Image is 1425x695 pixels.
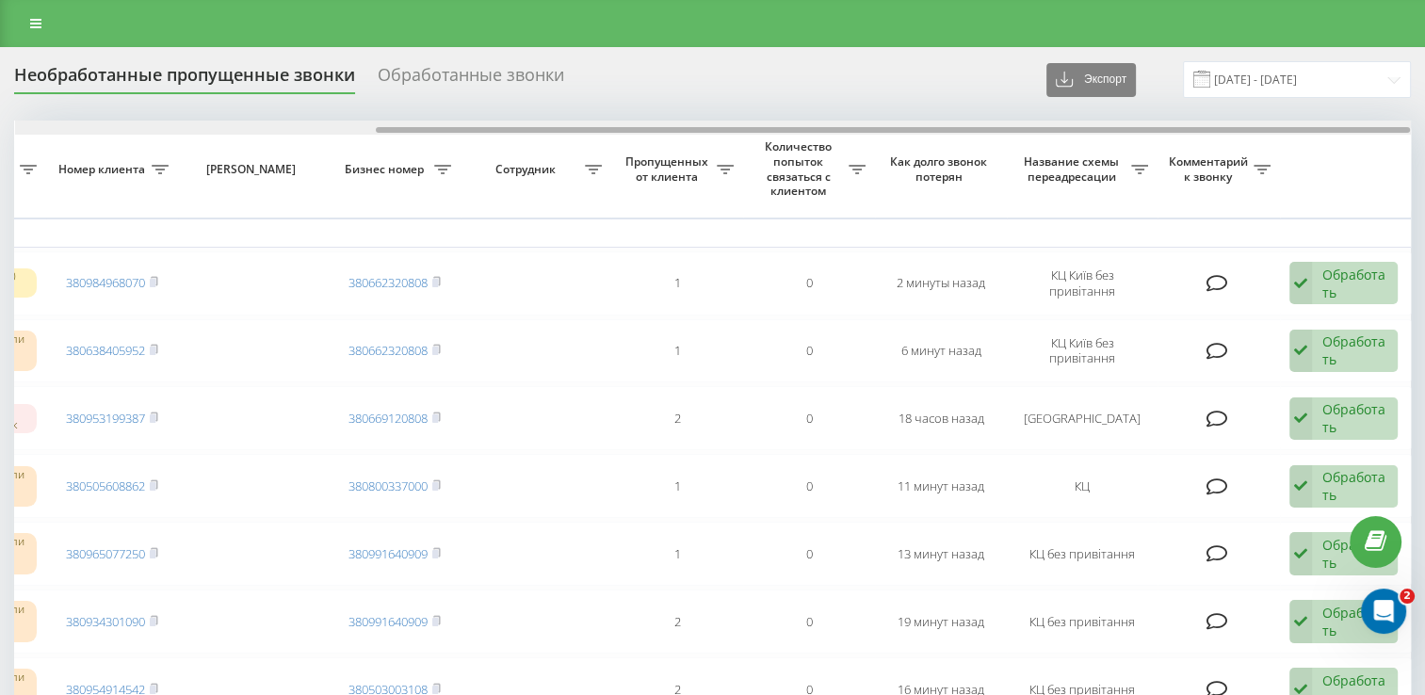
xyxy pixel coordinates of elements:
td: КЦ Київ без привітання [1007,319,1158,383]
span: Пропущенных от клиента [621,154,717,184]
td: 2 [611,590,743,654]
span: Название схемы переадресации [1016,154,1131,184]
td: 11 минут назад [875,454,1007,518]
div: Обработать [1322,536,1387,572]
td: 6 минут назад [875,319,1007,383]
td: 0 [743,454,875,518]
button: Экспорт [1046,63,1136,97]
td: КЦ Київ без привітання [1007,251,1158,315]
div: Обработать [1322,400,1387,436]
td: 2 минуты назад [875,251,1007,315]
span: Бизнес номер [338,162,434,177]
a: 380662320808 [348,342,428,359]
td: 0 [743,251,875,315]
td: КЦ без привітання [1007,590,1158,654]
td: 1 [611,319,743,383]
div: Обработать [1322,604,1387,639]
div: Обработанные звонки [378,65,564,94]
span: 2 [1400,589,1415,604]
td: КЦ без привітання [1007,522,1158,586]
td: 0 [743,522,875,586]
td: 0 [743,319,875,383]
td: 2 [611,386,743,450]
span: Комментарий к звонку [1167,154,1254,184]
td: 18 часов назад [875,386,1007,450]
td: [GEOGRAPHIC_DATA] [1007,386,1158,450]
a: 380991640909 [348,613,428,630]
a: 380669120808 [348,410,428,427]
span: Количество попыток связаться с клиентом [753,139,849,198]
iframe: Intercom live chat [1361,589,1406,634]
span: Сотрудник [470,162,585,177]
a: 380965077250 [66,545,145,562]
td: 0 [743,386,875,450]
td: КЦ [1007,454,1158,518]
a: 380662320808 [348,274,428,291]
div: Обработать [1322,332,1387,368]
a: 380934301090 [66,613,145,630]
a: 380991640909 [348,545,428,562]
div: Обработать [1322,266,1387,301]
div: Обработать [1322,468,1387,504]
a: 380800337000 [348,477,428,494]
td: 1 [611,454,743,518]
td: 0 [743,590,875,654]
span: Номер клиента [56,162,152,177]
div: Необработанные пропущенные звонки [14,65,355,94]
a: 380953199387 [66,410,145,427]
a: 380638405952 [66,342,145,359]
td: 1 [611,251,743,315]
span: [PERSON_NAME] [194,162,313,177]
a: 380505608862 [66,477,145,494]
td: 19 минут назад [875,590,1007,654]
td: 1 [611,522,743,586]
span: Как долго звонок потерян [890,154,992,184]
td: 13 минут назад [875,522,1007,586]
a: 380984968070 [66,274,145,291]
